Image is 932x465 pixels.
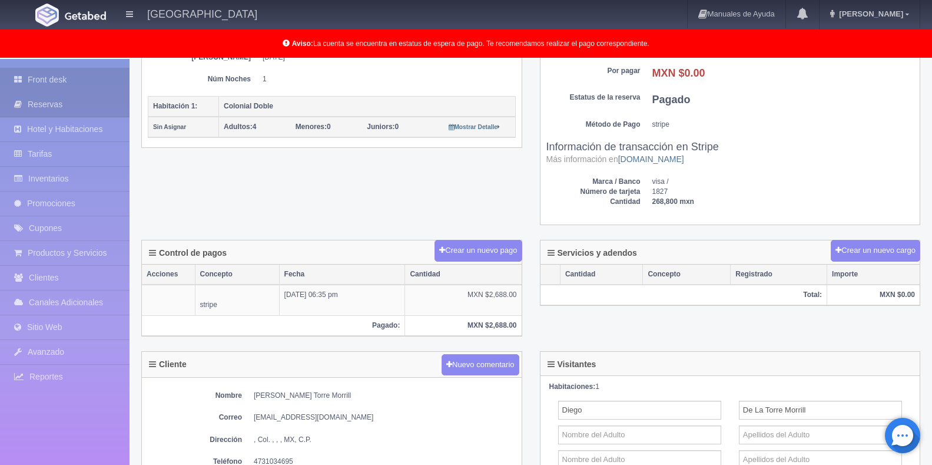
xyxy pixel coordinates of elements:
[254,391,516,401] dd: [PERSON_NAME] Torre Morrill
[558,426,721,444] input: Nombre del Adulto
[219,96,516,117] th: Colonial Doble
[296,123,327,131] strong: Menores:
[548,360,596,369] h4: Visitantes
[35,4,59,27] img: Getabed
[652,94,691,105] b: Pagado
[652,197,694,206] b: 268,800 mxn
[367,123,399,131] span: 0
[442,354,519,376] button: Nuevo comentario
[652,67,705,79] b: MXN $0.00
[147,6,257,21] h4: [GEOGRAPHIC_DATA]
[263,74,507,84] dd: 1
[836,9,903,18] span: [PERSON_NAME]
[546,120,641,130] dt: Método de Pago
[65,11,106,20] img: Getabed
[149,360,187,369] h4: Cliente
[435,240,522,262] button: Crear un nuevo pago
[148,391,242,401] dt: Nombre
[652,177,914,187] dd: visa /
[449,124,500,130] small: Mostrar Detalle
[540,285,827,305] th: Total:
[148,435,242,445] dt: Dirección
[195,265,279,285] th: Concepto
[279,285,405,315] td: [DATE] 06:35 pm
[618,154,684,164] a: [DOMAIN_NAME]
[731,265,827,285] th: Registrado
[149,249,227,258] h4: Control de pagos
[739,401,902,420] input: Apellidos del Adulto
[405,265,522,285] th: Cantidad
[739,426,902,444] input: Apellidos del Adulto
[405,285,522,315] td: MXN $2,688.00
[546,93,641,103] dt: Estatus de la reserva
[546,141,914,165] h3: Información de transacción en Stripe
[142,315,405,335] th: Pagado:
[558,401,721,420] input: Nombre del Adulto
[546,154,684,164] small: Más información en
[224,123,253,131] strong: Adultos:
[157,74,251,84] dt: Núm Noches
[195,285,279,315] td: stripe
[652,187,914,197] dd: 1827
[224,123,256,131] span: 4
[292,39,313,48] b: Aviso:
[405,315,522,335] th: MXN $2,688.00
[296,123,331,131] span: 0
[549,382,596,391] strong: Habitaciones:
[546,197,641,207] dt: Cantidad
[367,123,394,131] strong: Juniors:
[279,265,405,285] th: Fecha
[153,124,186,130] small: Sin Asignar
[652,120,914,130] dd: stripe
[827,285,920,305] th: MXN $0.00
[548,249,637,258] h4: Servicios y adendos
[560,265,643,285] th: Cantidad
[254,413,516,423] dd: [EMAIL_ADDRESS][DOMAIN_NAME]
[549,382,911,392] div: 1
[254,435,516,445] dd: , Col. , , , MX, C.P.
[831,240,920,262] button: Crear un nuevo cargo
[546,66,641,76] dt: Por pagar
[153,102,197,110] b: Habitación 1:
[148,413,242,423] dt: Correo
[142,265,195,285] th: Acciones
[643,265,731,285] th: Concepto
[449,123,500,131] a: Mostrar Detalle
[546,187,641,197] dt: Número de tarjeta
[546,177,641,187] dt: Marca / Banco
[827,265,920,285] th: Importe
